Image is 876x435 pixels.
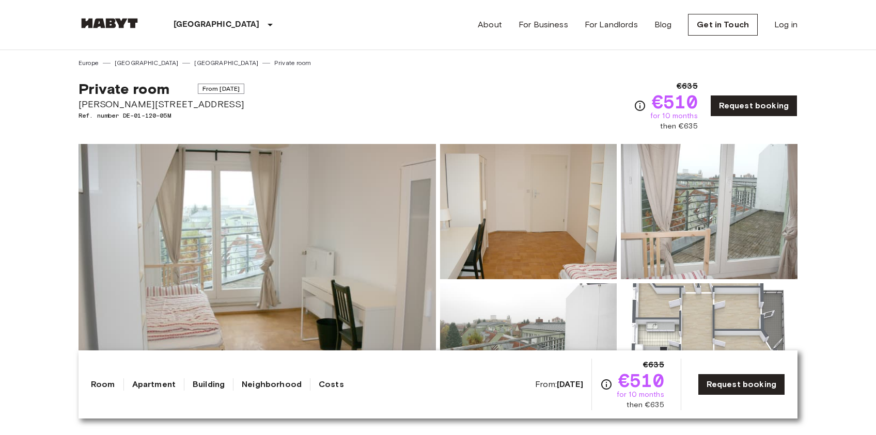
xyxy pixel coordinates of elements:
a: Neighborhood [242,378,302,391]
p: [GEOGRAPHIC_DATA] [174,19,260,31]
a: Log in [774,19,797,31]
span: €635 [643,359,664,371]
span: From: [535,379,583,390]
img: Picture of unit DE-01-120-05M [621,144,797,279]
img: Picture of unit DE-01-120-05M [440,144,617,279]
a: About [478,19,502,31]
a: Building [193,378,225,391]
a: Europe [79,58,99,68]
a: Room [91,378,115,391]
img: Picture of unit DE-01-120-05M [440,283,617,418]
a: For Business [519,19,568,31]
img: Picture of unit DE-01-120-05M [621,283,797,418]
a: [GEOGRAPHIC_DATA] [115,58,179,68]
svg: Check cost overview for full price breakdown. Please note that discounts apply to new joiners onl... [634,100,646,112]
span: From [DATE] [198,84,245,94]
span: Ref. number DE-01-120-05M [79,111,244,120]
span: for 10 months [617,390,664,400]
a: Apartment [132,378,176,391]
span: Private room [79,80,169,98]
a: Request booking [698,374,785,395]
span: for 10 months [650,111,698,121]
a: Costs [319,378,344,391]
span: €510 [652,92,698,111]
a: Blog [654,19,672,31]
a: For Landlords [585,19,638,31]
b: [DATE] [557,379,583,389]
a: Get in Touch [688,14,758,36]
span: €635 [677,80,698,92]
span: then €635 [660,121,697,132]
span: €510 [618,371,664,390]
span: then €635 [627,400,664,410]
img: Habyt [79,18,140,28]
svg: Check cost overview for full price breakdown. Please note that discounts apply to new joiners onl... [600,378,613,391]
span: [PERSON_NAME][STREET_ADDRESS] [79,98,244,111]
a: [GEOGRAPHIC_DATA] [194,58,258,68]
img: Marketing picture of unit DE-01-120-05M [79,144,436,418]
a: Private room [274,58,311,68]
a: Request booking [710,95,797,117]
